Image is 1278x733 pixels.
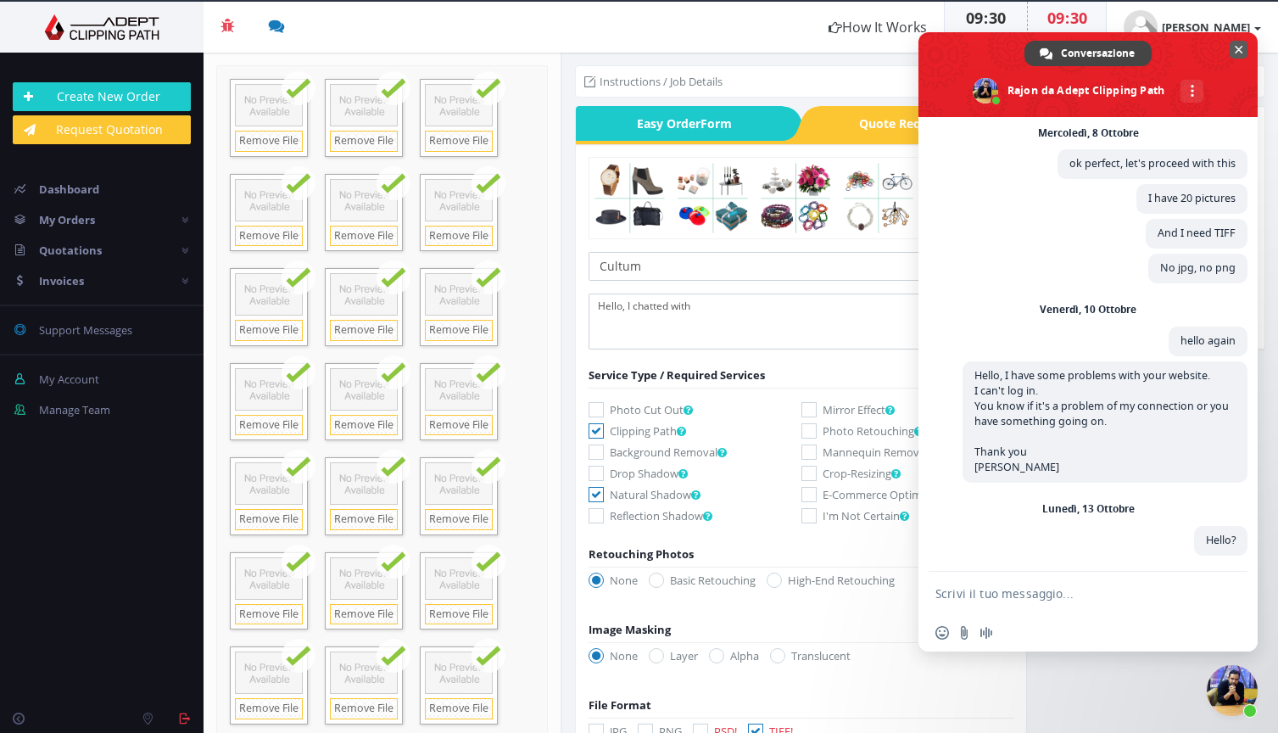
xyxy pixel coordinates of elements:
[425,320,493,341] a: Remove File
[801,444,1013,461] label: Mannequin Removal
[989,8,1006,28] span: 30
[1061,41,1135,66] span: Conversazione
[1047,8,1064,28] span: 09
[425,415,493,436] a: Remove File
[235,698,303,719] a: Remove File
[1045,29,1089,43] small: Our Time
[589,486,801,503] label: Natural Shadow
[979,626,993,640] span: Registra un messaggio audio
[1207,665,1258,716] div: Chiudere la chat
[13,82,191,111] a: Create New Order
[700,115,732,131] i: Form
[589,422,801,439] label: Clipping Path
[589,546,1013,562] div: Retouching Photos
[767,572,895,589] label: High-End Retouching
[235,415,303,436] a: Remove File
[330,698,398,719] a: Remove File
[962,29,1010,43] small: Your Time
[649,647,698,664] label: Layer
[576,106,780,141] span: Easy Order
[235,604,303,625] a: Remove File
[39,212,95,227] span: My Orders
[801,507,1013,524] label: I'm Not Certain
[1158,226,1236,240] span: And I need TIFF
[1124,10,1158,44] img: user_default.jpg
[589,572,1013,638] div: Image Masking
[576,106,780,141] a: Easy OrderForm
[1230,41,1247,59] span: Chiudere la chat
[957,626,971,640] span: Invia un file
[801,422,1013,439] label: Photo Retouching
[589,647,1013,713] div: File Format
[983,8,989,28] span: :
[39,182,99,197] span: Dashboard
[39,243,102,258] span: Quotations
[1180,80,1203,103] div: Altri canali
[649,572,756,589] label: Basic Retouching
[974,368,1229,474] span: Hello, I have some problems with your website. I can't log in. You know if it's a problem of my c...
[589,507,801,524] label: Reflection Shadow
[330,415,398,436] a: Remove File
[425,698,493,719] a: Remove File
[425,604,493,625] a: Remove File
[1206,533,1236,547] span: Hello?
[425,509,493,530] a: Remove File
[584,73,723,90] li: Instructions / Job Details
[330,509,398,530] a: Remove File
[1040,305,1136,315] div: Venerdì, 10 Ottobre
[1070,8,1087,28] span: 30
[330,320,398,341] a: Remove File
[966,8,983,28] span: 09
[589,401,801,418] label: Photo Cut Out
[13,14,191,40] img: Adept Graphics
[1069,156,1236,171] span: ok perfect, let's proceed with this
[235,509,303,530] a: Remove File
[823,106,1027,141] a: Quote RequestForm
[1042,504,1135,514] div: Lunedì, 13 Ottobre
[425,226,493,247] a: Remove File
[1064,8,1070,28] span: :
[39,372,99,387] span: My Account
[39,322,132,338] span: Support Messages
[935,586,1203,602] textarea: Scrivi il tuo messaggio...
[589,444,801,461] label: Background Removal
[330,604,398,625] a: Remove File
[1148,191,1236,205] span: I have 20 pictures
[425,131,493,152] a: Remove File
[1162,20,1250,35] strong: [PERSON_NAME]
[1107,2,1278,53] a: [PERSON_NAME]
[39,402,110,417] span: Manage Team
[39,273,84,288] span: Invoices
[801,465,1013,482] label: Crop-Resizing
[589,252,1013,281] input: Your Quotation Title
[589,366,1013,383] div: Service Type / Required Services
[235,226,303,247] a: Remove File
[1160,260,1236,275] span: No jpg, no png
[935,626,949,640] span: Inserisci una emoji
[801,486,1013,503] label: E-Commerce Optimization
[589,572,638,589] label: None
[13,115,191,144] a: Request Quotation
[330,226,398,247] a: Remove File
[709,647,759,664] label: Alpha
[801,401,1013,418] label: Mirror Effect
[235,131,303,152] a: Remove File
[589,465,801,482] label: Drop Shadow
[812,2,944,53] a: How It Works
[589,647,638,664] label: None
[330,131,398,152] a: Remove File
[235,320,303,341] a: Remove File
[770,647,851,664] label: Translucent
[1038,128,1139,138] div: Mercoledì, 8 Ottobre
[1180,333,1236,348] span: hello again
[1024,41,1152,66] div: Conversazione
